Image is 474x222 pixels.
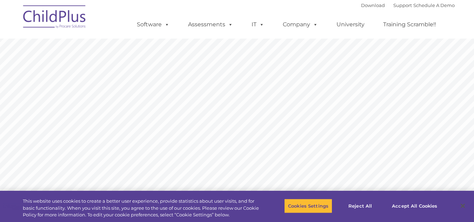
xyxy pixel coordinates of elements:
[20,0,90,35] img: ChildPlus by Procare Solutions
[181,18,240,32] a: Assessments
[23,198,261,218] div: This website uses cookies to create a better user experience, provide statistics about user visit...
[393,2,412,8] a: Support
[376,18,443,32] a: Training Scramble!!
[329,18,372,32] a: University
[276,18,325,32] a: Company
[361,2,385,8] a: Download
[284,199,332,213] button: Cookies Settings
[338,199,382,213] button: Reject All
[245,18,271,32] a: IT
[455,198,470,214] button: Close
[413,2,455,8] a: Schedule A Demo
[130,18,176,32] a: Software
[388,199,441,213] button: Accept All Cookies
[361,2,455,8] font: |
